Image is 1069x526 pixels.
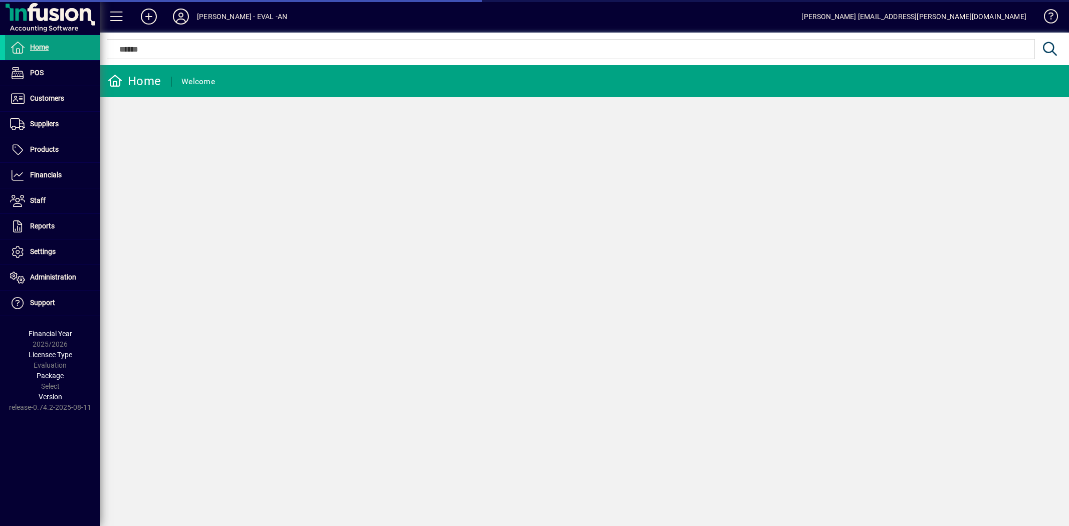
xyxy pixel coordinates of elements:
[5,61,100,86] a: POS
[5,265,100,290] a: Administration
[5,137,100,162] a: Products
[30,196,46,204] span: Staff
[29,351,72,359] span: Licensee Type
[5,163,100,188] a: Financials
[5,214,100,239] a: Reports
[165,8,197,26] button: Profile
[30,94,64,102] span: Customers
[30,69,44,77] span: POS
[5,239,100,265] a: Settings
[30,273,76,281] span: Administration
[197,9,287,25] div: [PERSON_NAME] - EVAL -AN
[181,74,215,90] div: Welcome
[801,9,1026,25] div: [PERSON_NAME] [EMAIL_ADDRESS][PERSON_NAME][DOMAIN_NAME]
[5,188,100,213] a: Staff
[1036,2,1056,35] a: Knowledge Base
[30,43,49,51] span: Home
[30,222,55,230] span: Reports
[30,145,59,153] span: Products
[5,86,100,111] a: Customers
[5,291,100,316] a: Support
[30,171,62,179] span: Financials
[133,8,165,26] button: Add
[37,372,64,380] span: Package
[108,73,161,89] div: Home
[30,247,56,255] span: Settings
[29,330,72,338] span: Financial Year
[30,120,59,128] span: Suppliers
[39,393,62,401] span: Version
[30,299,55,307] span: Support
[5,112,100,137] a: Suppliers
